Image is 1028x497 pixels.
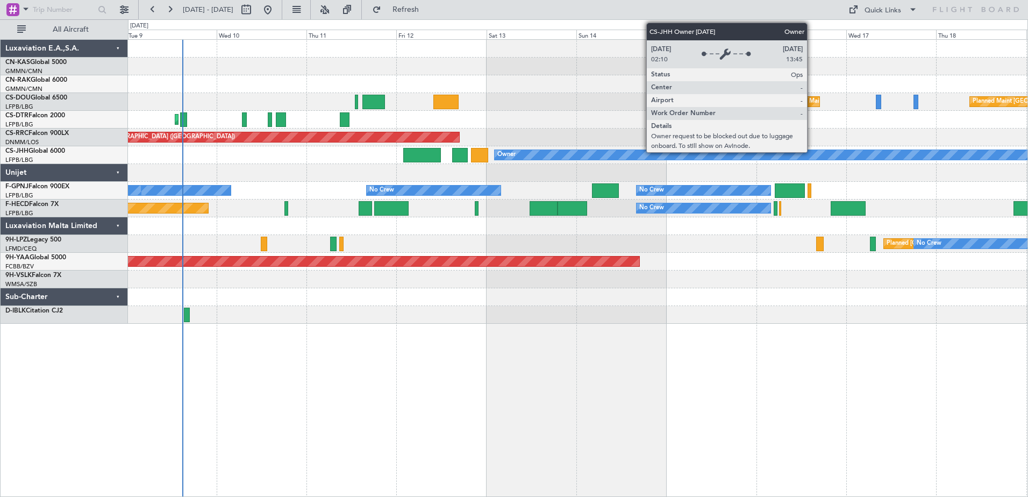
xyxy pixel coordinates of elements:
span: CS-DTR [5,112,28,119]
span: CN-RAK [5,77,31,83]
a: 9H-LPZLegacy 500 [5,237,61,243]
div: Thu 18 [936,30,1026,39]
a: LFPB/LBG [5,156,33,164]
a: F-HECDFalcon 7X [5,201,59,208]
div: Planned Maint [GEOGRAPHIC_DATA] ([GEOGRAPHIC_DATA]) [786,94,955,110]
div: Planned Maint [GEOGRAPHIC_DATA] ([GEOGRAPHIC_DATA]) [66,129,235,145]
a: CS-RRCFalcon 900LX [5,130,69,137]
div: No Crew [639,182,664,198]
span: All Aircraft [28,26,113,33]
div: Wed 17 [846,30,936,39]
div: Thu 11 [306,30,396,39]
span: CS-RRC [5,130,28,137]
a: CS-DOUGlobal 6500 [5,95,67,101]
a: LFPB/LBG [5,209,33,217]
a: D-IBLKCitation CJ2 [5,308,63,314]
a: CS-DTRFalcon 2000 [5,112,65,119]
div: Sun 14 [576,30,666,39]
div: Tue 9 [126,30,216,39]
span: F-GPNJ [5,183,28,190]
a: LFMD/CEQ [5,245,37,253]
div: Sat 13 [487,30,576,39]
a: WMSA/SZB [5,280,37,288]
span: Refresh [383,6,429,13]
div: Wed 10 [217,30,306,39]
a: LFPB/LBG [5,103,33,111]
a: FCBB/BZV [5,262,34,271]
span: 9H-LPZ [5,237,27,243]
span: 9H-YAA [5,254,30,261]
button: Quick Links [843,1,923,18]
div: Tue 16 [756,30,846,39]
span: [DATE] - [DATE] [183,5,233,15]
button: Refresh [367,1,432,18]
div: Quick Links [865,5,901,16]
div: No Crew [369,182,394,198]
a: CN-RAKGlobal 6000 [5,77,67,83]
input: Trip Number [33,2,95,18]
span: D-IBLK [5,308,26,314]
div: [DATE] [130,22,148,31]
a: CS-JHHGlobal 6000 [5,148,65,154]
div: Fri 12 [396,30,486,39]
a: LFPB/LBG [5,191,33,200]
a: GMMN/CMN [5,67,42,75]
a: LFPB/LBG [5,120,33,129]
span: CS-DOU [5,95,31,101]
a: CN-KASGlobal 5000 [5,59,67,66]
button: All Aircraft [12,21,117,38]
div: No Crew [917,236,941,252]
a: F-GPNJFalcon 900EX [5,183,69,190]
a: 9H-VSLKFalcon 7X [5,272,61,279]
a: GMMN/CMN [5,85,42,93]
span: F-HECD [5,201,29,208]
div: Mon 15 [666,30,756,39]
div: Owner [497,147,516,163]
span: 9H-VSLK [5,272,32,279]
span: CS-JHH [5,148,28,154]
div: Planned Maint Mugla ([GEOGRAPHIC_DATA]) [178,111,303,127]
a: 9H-YAAGlobal 5000 [5,254,66,261]
span: CN-KAS [5,59,30,66]
div: No Crew [639,200,664,216]
a: DNMM/LOS [5,138,39,146]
